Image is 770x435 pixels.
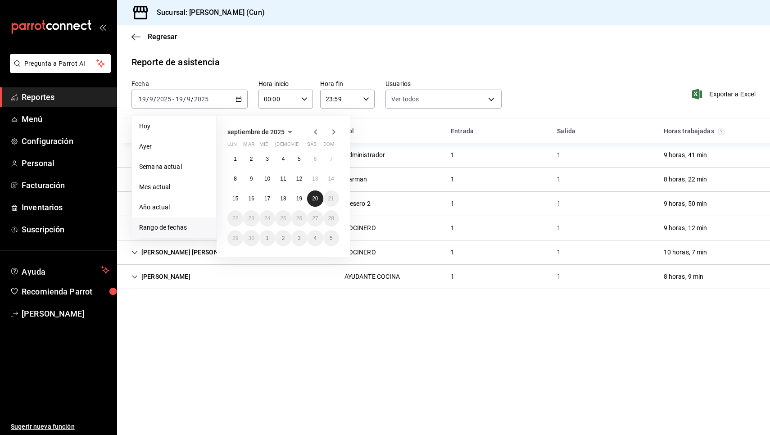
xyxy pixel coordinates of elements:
[227,151,243,167] button: 1 de septiembre de 2025
[307,141,317,151] abbr: sábado
[258,81,313,87] label: Hora inicio
[227,210,243,227] button: 22 de septiembre de 2025
[323,210,339,227] button: 28 de septiembre de 2025
[243,210,259,227] button: 23 de septiembre de 2025
[312,195,318,202] abbr: 20 de septiembre de 2025
[186,95,191,103] input: --
[275,151,291,167] button: 4 de septiembre de 2025
[22,308,109,320] span: [PERSON_NAME]
[550,171,568,188] div: Cell
[266,156,269,162] abbr: 3 de septiembre de 2025
[313,235,317,241] abbr: 4 de octubre de 2025
[148,32,177,41] span: Regresar
[227,230,243,246] button: 29 de septiembre de 2025
[444,244,462,261] div: Cell
[22,91,109,103] span: Reportes
[344,272,400,281] div: AYUDANTE COCINA
[337,123,444,140] div: HeadCell
[243,230,259,246] button: 30 de septiembre de 2025
[694,89,756,100] span: Exportar a Excel
[139,182,209,192] span: Mes actual
[330,235,333,241] abbr: 5 de octubre de 2025
[259,190,275,207] button: 17 de septiembre de 2025
[259,171,275,187] button: 10 de septiembre de 2025
[117,143,770,168] div: Row
[307,190,323,207] button: 20 de septiembre de 2025
[266,235,269,241] abbr: 1 de octubre de 2025
[298,156,301,162] abbr: 5 de septiembre de 2025
[156,95,172,103] input: ----
[550,123,656,140] div: HeadCell
[328,176,334,182] abbr: 14 de septiembre de 2025
[291,171,307,187] button: 12 de septiembre de 2025
[328,215,334,222] abbr: 28 de septiembre de 2025
[131,32,177,41] button: Regresar
[264,195,270,202] abbr: 17 de septiembre de 2025
[139,162,209,172] span: Semana actual
[280,215,286,222] abbr: 25 de septiembre de 2025
[146,95,149,103] span: /
[550,220,568,236] div: Cell
[131,81,248,87] label: Fecha
[250,156,253,162] abbr: 2 de septiembre de 2025
[323,141,335,151] abbr: domingo
[227,141,237,151] abbr: lunes
[172,95,174,103] span: -
[296,195,302,202] abbr: 19 de septiembre de 2025
[550,195,568,212] div: Cell
[444,195,462,212] div: Cell
[312,215,318,222] abbr: 27 de septiembre de 2025
[117,119,770,143] div: Head
[124,244,256,261] div: Cell
[232,215,238,222] abbr: 22 de septiembre de 2025
[22,135,109,147] span: Configuración
[10,54,111,73] button: Pregunta a Parrot AI
[22,113,109,125] span: Menú
[234,176,237,182] abbr: 8 de septiembre de 2025
[131,55,220,69] div: Reporte de asistencia
[117,168,770,192] div: Row
[275,190,291,207] button: 18 de septiembre de 2025
[296,176,302,182] abbr: 12 de septiembre de 2025
[250,176,253,182] abbr: 9 de septiembre de 2025
[550,147,568,163] div: Cell
[243,171,259,187] button: 9 de septiembre de 2025
[227,171,243,187] button: 8 de septiembre de 2025
[282,156,285,162] abbr: 4 de septiembre de 2025
[444,268,462,285] div: Cell
[117,216,770,240] div: Row
[291,151,307,167] button: 5 de septiembre de 2025
[385,81,502,87] label: Usuarios
[248,235,254,241] abbr: 30 de septiembre de 2025
[117,265,770,289] div: Row
[124,268,198,285] div: Cell
[320,81,375,87] label: Hora fin
[227,128,285,136] span: septiembre de 2025
[232,235,238,241] abbr: 29 de septiembre de 2025
[282,235,285,241] abbr: 2 de octubre de 2025
[243,190,259,207] button: 16 de septiembre de 2025
[248,195,254,202] abbr: 16 de septiembre de 2025
[139,122,209,131] span: Hoy
[259,230,275,246] button: 1 de octubre de 2025
[550,268,568,285] div: Cell
[259,210,275,227] button: 24 de septiembre de 2025
[275,230,291,246] button: 2 de octubre de 2025
[139,223,209,232] span: Rango de fechas
[307,171,323,187] button: 13 de septiembre de 2025
[718,128,725,135] svg: El total de horas trabajadas por usuario es el resultado de la suma redondeada del registro de ho...
[138,95,146,103] input: --
[444,147,462,163] div: Cell
[149,7,265,18] h3: Sucursal: [PERSON_NAME] (Cun)
[291,210,307,227] button: 26 de septiembre de 2025
[259,151,275,167] button: 3 de septiembre de 2025
[296,215,302,222] abbr: 26 de septiembre de 2025
[243,141,254,151] abbr: martes
[22,157,109,169] span: Personal
[124,147,198,163] div: Cell
[227,190,243,207] button: 15 de septiembre de 2025
[337,268,408,285] div: Cell
[328,195,334,202] abbr: 21 de septiembre de 2025
[22,265,98,276] span: Ayuda
[175,95,183,103] input: --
